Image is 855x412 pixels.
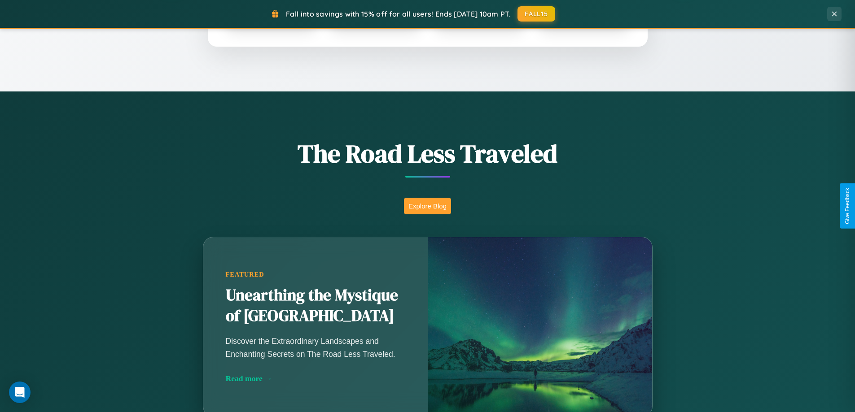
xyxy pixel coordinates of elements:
div: Read more → [226,374,405,383]
div: Featured [226,271,405,278]
h2: Unearthing the Mystique of [GEOGRAPHIC_DATA] [226,285,405,326]
button: FALL15 [517,6,555,22]
div: Open Intercom Messenger [9,382,31,403]
button: Explore Blog [404,198,451,214]
p: Discover the Extraordinary Landscapes and Enchanting Secrets on The Road Less Traveled. [226,335,405,360]
span: Fall into savings with 15% off for all users! Ends [DATE] 10am PT. [286,9,511,18]
div: Give Feedback [844,188,851,224]
h1: The Road Less Traveled [158,136,697,171]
